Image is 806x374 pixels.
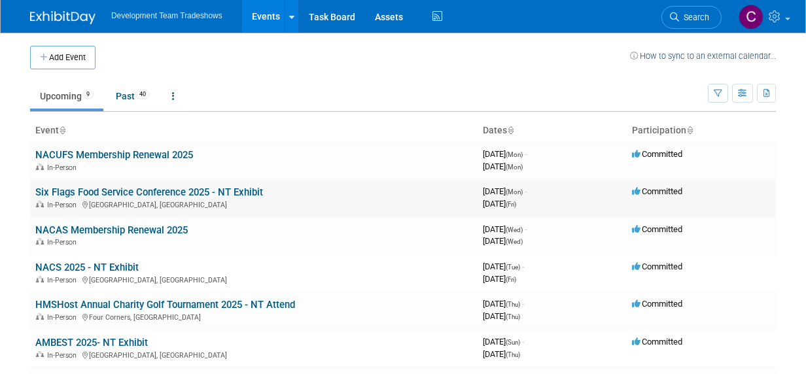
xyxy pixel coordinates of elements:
[30,84,103,109] a: Upcoming9
[36,313,44,320] img: In-Person Event
[135,90,150,99] span: 40
[506,351,520,358] span: (Thu)
[35,199,472,209] div: [GEOGRAPHIC_DATA], [GEOGRAPHIC_DATA]
[30,120,478,142] th: Event
[506,301,520,308] span: (Thu)
[106,84,160,109] a: Past40
[47,238,80,246] span: In-Person
[632,337,682,347] span: Committed
[483,186,527,196] span: [DATE]
[82,90,94,99] span: 9
[632,186,682,196] span: Committed
[506,263,520,271] span: (Tue)
[506,188,523,195] span: (Mon)
[739,5,763,29] img: Courtney Perkins
[525,224,527,234] span: -
[36,163,44,170] img: In-Person Event
[632,262,682,271] span: Committed
[506,238,523,245] span: (Wed)
[483,274,516,284] span: [DATE]
[522,337,524,347] span: -
[632,224,682,234] span: Committed
[36,276,44,282] img: In-Person Event
[35,299,295,311] a: HMSHost Annual Charity Golf Tournament 2025 - NT Attend
[506,226,523,233] span: (Wed)
[483,349,520,359] span: [DATE]
[483,236,523,246] span: [DATE]
[35,186,263,198] a: Six Flags Food Service Conference 2025 - NT Exhibit
[47,276,80,284] span: In-Person
[506,339,520,346] span: (Sun)
[483,224,527,234] span: [DATE]
[30,11,96,24] img: ExhibitDay
[35,262,139,273] a: NACS 2025 - NT Exhibit
[35,274,472,284] div: [GEOGRAPHIC_DATA], [GEOGRAPHIC_DATA]
[522,299,524,309] span: -
[478,120,627,142] th: Dates
[483,149,527,159] span: [DATE]
[483,161,523,171] span: [DATE]
[483,311,520,321] span: [DATE]
[506,151,523,158] span: (Mon)
[507,125,514,135] a: Sort by Start Date
[36,201,44,207] img: In-Person Event
[47,201,80,209] span: In-Person
[506,313,520,320] span: (Thu)
[686,125,693,135] a: Sort by Participation Type
[35,311,472,322] div: Four Corners, [GEOGRAPHIC_DATA]
[679,12,709,22] span: Search
[632,299,682,309] span: Committed
[47,351,80,360] span: In-Person
[506,201,516,208] span: (Fri)
[627,120,776,142] th: Participation
[483,199,516,209] span: [DATE]
[36,351,44,358] img: In-Person Event
[35,224,188,236] a: NACAS Membership Renewal 2025
[111,11,222,20] span: Development Team Tradeshows
[59,125,65,135] a: Sort by Event Name
[35,149,193,161] a: NACUFS Membership Renewal 2025
[525,186,527,196] span: -
[525,149,527,159] span: -
[47,313,80,322] span: In-Person
[661,6,722,29] a: Search
[36,238,44,245] img: In-Person Event
[35,349,472,360] div: [GEOGRAPHIC_DATA], [GEOGRAPHIC_DATA]
[632,149,682,159] span: Committed
[522,262,524,271] span: -
[630,51,776,61] a: How to sync to an external calendar...
[30,46,96,69] button: Add Event
[483,299,524,309] span: [DATE]
[483,337,524,347] span: [DATE]
[506,276,516,283] span: (Fri)
[483,262,524,271] span: [DATE]
[35,337,148,348] a: AMBEST 2025- NT Exhibit
[506,163,523,171] span: (Mon)
[47,163,80,172] span: In-Person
